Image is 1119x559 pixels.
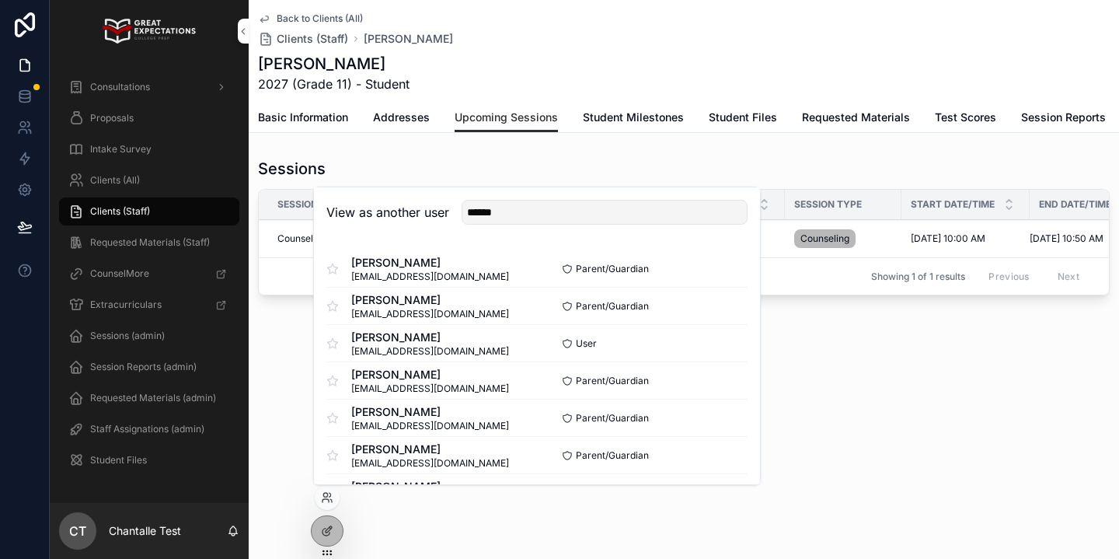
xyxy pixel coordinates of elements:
[1039,198,1111,211] span: End Date/Time
[576,263,649,275] span: Parent/Guardian
[911,198,995,211] span: Start Date/Time
[90,330,165,342] span: Sessions (admin)
[576,375,649,387] span: Parent/Guardian
[90,143,152,155] span: Intake Survey
[258,158,326,180] h1: Sessions
[351,420,509,432] span: [EMAIL_ADDRESS][DOMAIN_NAME]
[364,31,453,47] a: [PERSON_NAME]
[258,110,348,125] span: Basic Information
[455,110,558,125] span: Upcoming Sessions
[351,457,509,470] span: [EMAIL_ADDRESS][DOMAIN_NAME]
[90,205,150,218] span: Clients (Staff)
[258,31,348,47] a: Clients (Staff)
[351,479,509,494] span: [PERSON_NAME]
[59,104,239,132] a: Proposals
[911,232,985,245] span: [DATE] 10:00 AM
[373,110,430,125] span: Addresses
[1021,110,1106,125] span: Session Reports
[351,255,509,271] span: [PERSON_NAME]
[258,12,363,25] a: Back to Clients (All)
[59,322,239,350] a: Sessions (admin)
[277,198,348,211] span: Session Name
[351,308,509,320] span: [EMAIL_ADDRESS][DOMAIN_NAME]
[576,337,597,350] span: User
[103,19,195,44] img: App logo
[583,110,684,125] span: Student Milestones
[90,112,134,124] span: Proposals
[90,236,210,249] span: Requested Materials (Staff)
[455,103,558,133] a: Upcoming Sessions
[59,197,239,225] a: Clients (Staff)
[583,103,684,135] a: Student Milestones
[90,267,149,280] span: CounselMore
[277,31,348,47] span: Clients (Staff)
[59,291,239,319] a: Extracurriculars
[59,415,239,443] a: Staff Assignations (admin)
[802,110,910,125] span: Requested Materials
[90,299,162,311] span: Extracurriculars
[935,110,996,125] span: Test Scores
[576,300,649,313] span: Parent/Guardian
[351,330,509,345] span: [PERSON_NAME]
[351,383,509,395] span: [EMAIL_ADDRESS][DOMAIN_NAME]
[351,292,509,308] span: [PERSON_NAME]
[59,446,239,474] a: Student Files
[69,522,86,540] span: CT
[373,103,430,135] a: Addresses
[709,103,777,135] a: Student Files
[59,229,239,257] a: Requested Materials (Staff)
[59,353,239,381] a: Session Reports (admin)
[277,12,363,25] span: Back to Clients (All)
[90,392,216,404] span: Requested Materials (admin)
[59,73,239,101] a: Consultations
[576,412,649,424] span: Parent/Guardian
[709,110,777,125] span: Student Files
[258,53,410,75] h1: [PERSON_NAME]
[90,174,140,187] span: Clients (All)
[277,232,497,245] span: Counseling – [PERSON_NAME] & [PERSON_NAME]
[794,198,862,211] span: Session Type
[109,523,181,539] p: Chantalle Test
[351,345,509,358] span: [EMAIL_ADDRESS][DOMAIN_NAME]
[326,203,449,222] h2: View as another user
[871,271,965,283] span: Showing 1 of 1 results
[90,81,150,93] span: Consultations
[802,103,910,135] a: Requested Materials
[59,384,239,412] a: Requested Materials (admin)
[800,232,849,245] span: Counseling
[1030,232,1103,245] span: [DATE] 10:50 AM
[50,62,249,494] div: scrollable content
[351,367,509,383] span: [PERSON_NAME]
[576,449,649,462] span: Parent/Guardian
[351,404,509,420] span: [PERSON_NAME]
[935,103,996,135] a: Test Scores
[258,103,348,135] a: Basic Information
[59,135,239,163] a: Intake Survey
[351,271,509,283] span: [EMAIL_ADDRESS][DOMAIN_NAME]
[258,75,410,93] span: 2027 (Grade 11) - Student
[90,454,147,466] span: Student Files
[90,423,204,435] span: Staff Assignations (admin)
[1021,103,1106,135] a: Session Reports
[351,442,509,457] span: [PERSON_NAME]
[90,361,197,373] span: Session Reports (admin)
[59,260,239,288] a: CounselMore
[59,166,239,194] a: Clients (All)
